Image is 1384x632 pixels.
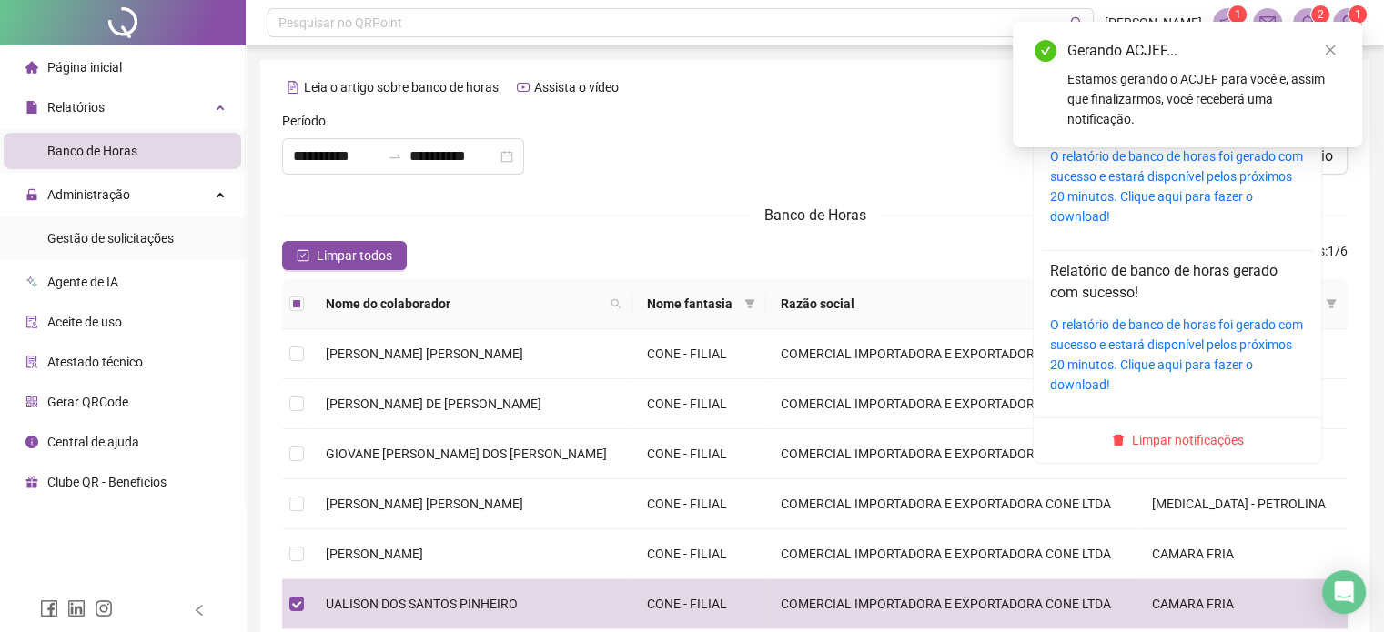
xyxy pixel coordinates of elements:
[287,81,299,94] span: file-text
[1112,434,1125,446] span: delete
[25,396,38,408] span: qrcode
[297,249,309,262] span: check-square
[1050,317,1303,392] a: O relatório de banco de horas foi gerado com sucesso e estará disponível pelos próximos 20 minuto...
[25,316,38,328] span: audit
[632,529,766,579] td: CONE - FILIAL
[95,599,113,617] span: instagram
[1259,15,1276,31] span: mail
[1035,40,1056,62] span: check-circle
[1235,8,1241,21] span: 1
[632,429,766,479] td: CONE - FILIAL
[47,187,130,202] span: Administração
[1228,5,1247,24] sup: 1
[25,61,38,74] span: home
[1311,5,1329,24] sup: 2
[1349,5,1367,24] sup: Atualize o seu contato no menu Meus Dados
[1132,430,1244,450] span: Limpar notificações
[1322,290,1340,317] span: filter
[632,579,766,629] td: CONE - FILIAL
[1334,9,1361,36] img: 94866
[766,379,1138,429] td: COMERCIAL IMPORTADORA E EXPORTADORA CONE LTDA
[764,206,866,224] span: Banco de Horas
[47,435,139,449] span: Central de ajuda
[67,599,86,617] span: linkedin
[744,298,755,309] span: filter
[1105,429,1251,451] button: Limpar notificações
[25,188,38,201] span: lock
[647,294,737,314] span: Nome fantasia
[47,60,122,75] span: Página inicial
[517,81,530,94] span: youtube
[25,101,38,114] span: file
[40,599,58,617] span: facebook
[1137,529,1348,579] td: CAMARA FRIA
[611,298,621,309] span: search
[25,476,38,488] span: gift
[326,396,541,411] span: [PERSON_NAME] DE [PERSON_NAME]
[1067,40,1340,62] div: Gerando ACJEF...
[47,231,174,246] span: Gestão de solicitações
[282,241,407,270] button: Limpar todos
[326,497,523,511] span: [PERSON_NAME] [PERSON_NAME]
[607,290,625,317] span: search
[326,597,518,611] span: UALISON DOS SANTOS PINHEIRO
[193,604,206,617] span: left
[1105,13,1202,33] span: [PERSON_NAME]
[1050,262,1278,301] a: Relatório de banco de horas gerado com sucesso!
[47,100,105,115] span: Relatórios
[47,475,167,489] span: Clube QR - Beneficios
[1067,69,1340,129] div: Estamos gerando o ACJEF para você e, assim que finalizarmos, você receberá uma notificação.
[25,356,38,368] span: solution
[1326,298,1337,309] span: filter
[741,290,759,317] span: filter
[1137,479,1348,529] td: [MEDICAL_DATA] - PETROLINA
[47,315,122,329] span: Aceite de uso
[1324,44,1337,56] span: close
[47,275,118,289] span: Agente de IA
[1137,579,1348,629] td: CAMARA FRIA
[47,355,143,369] span: Atestado técnico
[47,144,137,158] span: Banco de Horas
[1318,8,1324,21] span: 2
[326,294,603,314] span: Nome do colaborador
[766,329,1138,379] td: COMERCIAL IMPORTADORA E EXPORTADORA CONE LTDA
[766,529,1138,579] td: COMERCIAL IMPORTADORA E EXPORTADORA CONE LTDA
[388,149,402,164] span: swap-right
[534,80,619,95] span: Assista o vídeo
[1299,15,1316,31] span: bell
[1320,40,1340,60] a: Close
[1355,8,1361,21] span: 1
[317,246,392,266] span: Limpar todos
[326,446,607,461] span: GIOVANE [PERSON_NAME] DOS [PERSON_NAME]
[1219,15,1236,31] span: notification
[304,80,499,95] span: Leia o artigo sobre banco de horas
[1322,570,1366,614] div: Open Intercom Messenger
[766,479,1138,529] td: COMERCIAL IMPORTADORA E EXPORTADORA CONE LTDA
[25,436,38,448] span: info-circle
[47,395,128,409] span: Gerar QRCode
[388,149,402,164] span: to
[282,111,326,131] span: Período
[326,346,523,361] span: [PERSON_NAME] [PERSON_NAME]
[781,294,1109,314] span: Razão social
[326,547,423,561] span: [PERSON_NAME]
[632,479,766,529] td: CONE - FILIAL
[1070,16,1084,30] span: search
[632,329,766,379] td: CONE - FILIAL
[632,379,766,429] td: CONE - FILIAL
[766,429,1138,479] td: COMERCIAL IMPORTADORA E EXPORTADORA CONE LTDA
[766,579,1138,629] td: COMERCIAL IMPORTADORA E EXPORTADORA CONE LTDA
